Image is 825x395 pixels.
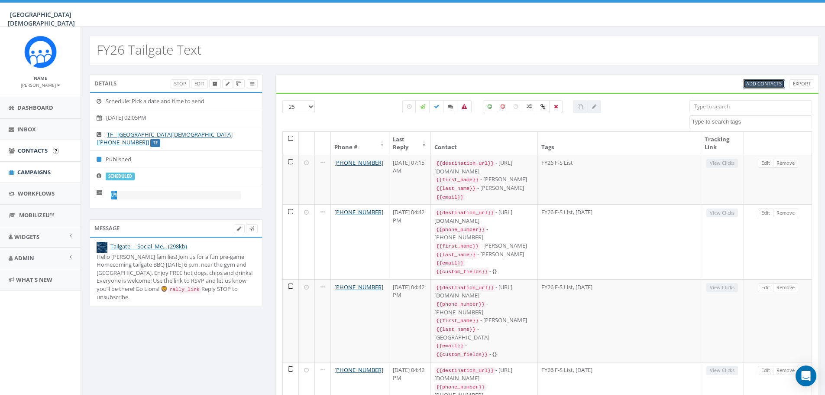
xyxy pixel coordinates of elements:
[434,268,489,276] code: {{custom_fields}}
[434,259,465,267] code: {{email}}
[415,100,430,113] label: Sending
[389,155,431,204] td: [DATE] 07:15 AM
[538,132,701,155] th: Tags
[97,98,106,104] i: Schedule: Pick a date and time to send
[171,79,190,88] a: Stop
[538,279,701,362] td: FY26 F-S List, [DATE]
[758,209,773,218] a: Edit
[692,118,812,126] textarea: Search
[17,104,53,111] span: Dashboard
[538,204,701,279] td: FY26 F-S List, [DATE]
[191,79,208,88] a: Edit
[549,100,563,113] label: Removed
[168,286,201,294] code: rally_link
[434,342,465,350] code: {{email}}
[434,208,534,225] div: - [URL][DOMAIN_NAME]
[773,283,798,292] a: Remove
[434,300,486,308] code: {{phone_number}}
[496,100,510,113] label: Negative
[434,258,534,267] div: -
[796,366,816,386] div: Open Intercom Messenger
[213,80,217,87] span: Archive Campaign
[19,211,54,219] span: MobilizeU™
[522,100,537,113] label: Mixed
[434,317,480,325] code: {{first_name}}
[509,100,523,113] label: Neutral
[746,80,782,87] span: Add Contacts
[701,132,744,155] th: Tracking Link
[434,242,534,250] div: - [PERSON_NAME]
[90,150,262,168] li: Published
[434,176,480,184] code: {{first_name}}
[434,283,534,300] div: - [URL][DOMAIN_NAME]
[434,325,534,341] div: - [GEOGRAPHIC_DATA]
[111,191,117,199] div: 0%
[758,159,773,168] a: Edit
[90,219,262,237] div: Message
[434,351,489,359] code: {{custom_fields}}
[457,100,472,113] label: Bounced
[434,250,534,259] div: - [PERSON_NAME]
[746,80,782,87] span: CSV files only
[434,175,534,184] div: - [PERSON_NAME]
[110,242,187,250] a: Tailgate_-_Social_Me... (298kb)
[431,132,538,155] th: Contact
[434,193,534,201] div: -
[150,139,160,147] label: TF
[429,100,444,113] label: Delivered
[17,168,51,176] span: Campaigns
[434,300,534,316] div: - [PHONE_NUMBER]
[53,148,59,154] input: Submit
[789,79,814,88] a: Export
[24,36,57,68] img: Rally_Corp_Icon_1.png
[434,383,486,391] code: {{phone_number}}
[249,225,254,232] span: Send Test Message
[18,189,55,197] span: Workflows
[21,82,60,88] small: [PERSON_NAME]
[434,251,477,259] code: {{last_name}}
[434,316,534,325] div: - [PERSON_NAME]
[689,100,812,113] input: Type to search
[743,79,785,88] a: Add Contacts
[773,159,798,168] a: Remove
[434,184,534,193] div: - [PERSON_NAME]
[97,131,233,147] a: TF - [GEOGRAPHIC_DATA][DEMOGRAPHIC_DATA] [[PHONE_NUMBER]]
[483,100,497,113] label: Positive
[758,283,773,292] a: Edit
[773,366,798,375] a: Remove
[434,209,495,217] code: {{destination_url}}
[34,75,47,81] small: Name
[97,42,201,57] h2: FY26 Tailgate Text
[334,208,383,216] a: [PHONE_NUMBER]
[434,226,486,234] code: {{phone_number}}
[14,254,34,262] span: Admin
[434,159,534,175] div: - [URL][DOMAIN_NAME]
[226,80,230,87] span: Edit Campaign Title
[758,366,773,375] a: Edit
[434,350,534,359] div: - {}
[90,75,262,92] div: Details
[90,93,262,110] li: Schedule: Pick a date and time to send
[402,100,416,113] label: Pending
[21,81,60,88] a: [PERSON_NAME]
[8,10,75,27] span: [GEOGRAPHIC_DATA][DEMOGRAPHIC_DATA]
[236,80,241,87] span: Clone Campaign
[434,185,477,193] code: {{last_name}}
[434,341,534,350] div: -
[17,125,36,133] span: Inbox
[434,326,477,333] code: {{last_name}}
[250,80,254,87] span: View Campaign Delivery Statistics
[389,204,431,279] td: [DATE] 04:42 PM
[434,284,495,292] code: {{destination_url}}
[334,283,383,291] a: [PHONE_NUMBER]
[389,279,431,362] td: [DATE] 04:42 PM
[14,233,39,241] span: Widgets
[18,147,48,154] span: Contacts
[443,100,458,113] label: Replied
[106,173,135,180] label: scheduled
[434,366,534,382] div: - [URL][DOMAIN_NAME]
[389,132,431,155] th: Last Reply: activate to sort column ascending
[97,253,256,302] div: Hello [PERSON_NAME] families! Join us for a fun pre-game Homecoming tailgate BBQ [DATE] 6 p.m. ne...
[16,276,52,284] span: What's New
[536,100,550,113] label: Link Clicked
